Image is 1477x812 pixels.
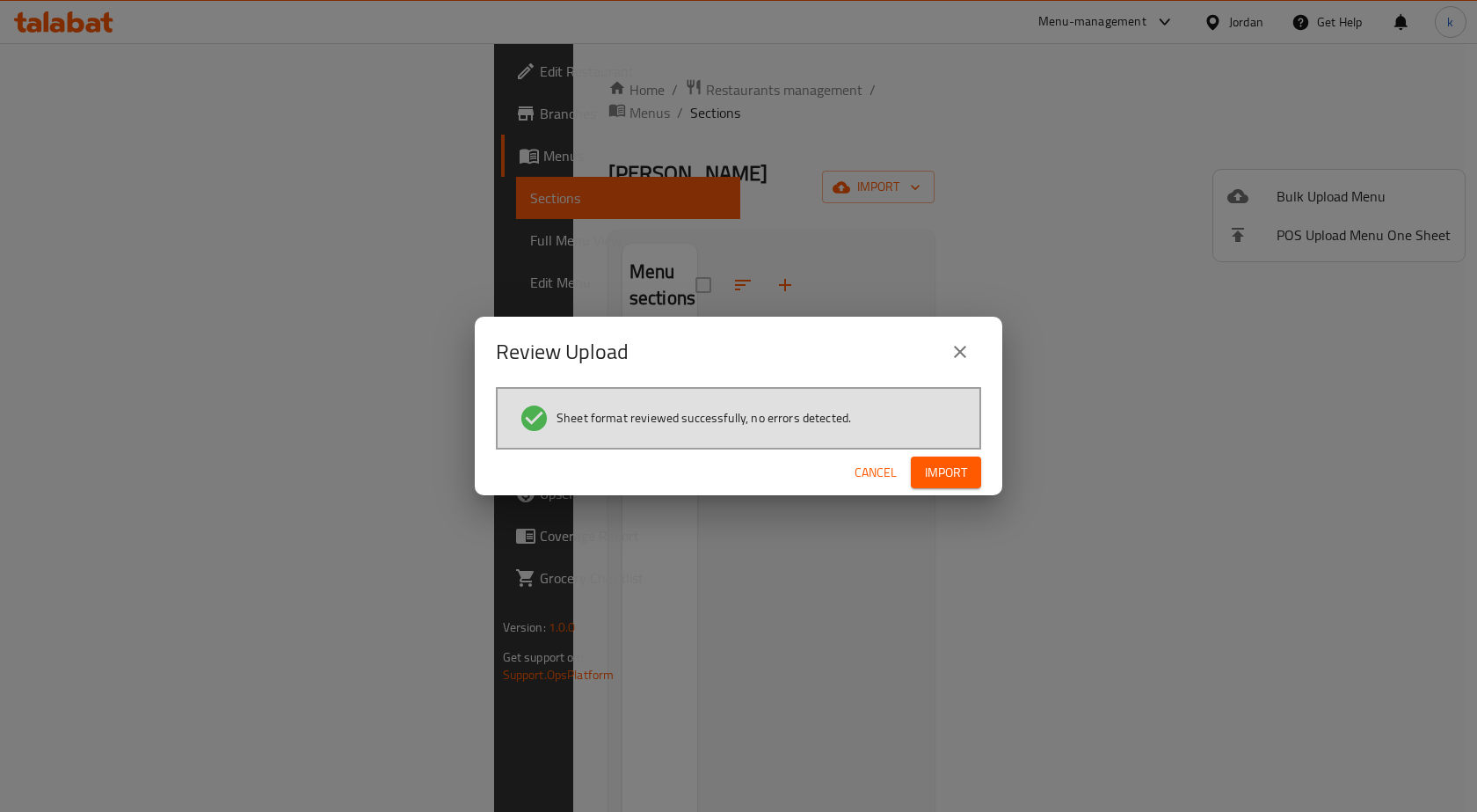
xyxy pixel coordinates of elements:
[557,409,851,427] span: Sheet format reviewed successfully, no errors detected.
[925,462,967,484] span: Import
[848,457,904,489] button: Cancel
[939,331,981,373] button: close
[855,462,897,484] span: Cancel
[911,457,981,489] button: Import
[496,338,629,366] h2: Review Upload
